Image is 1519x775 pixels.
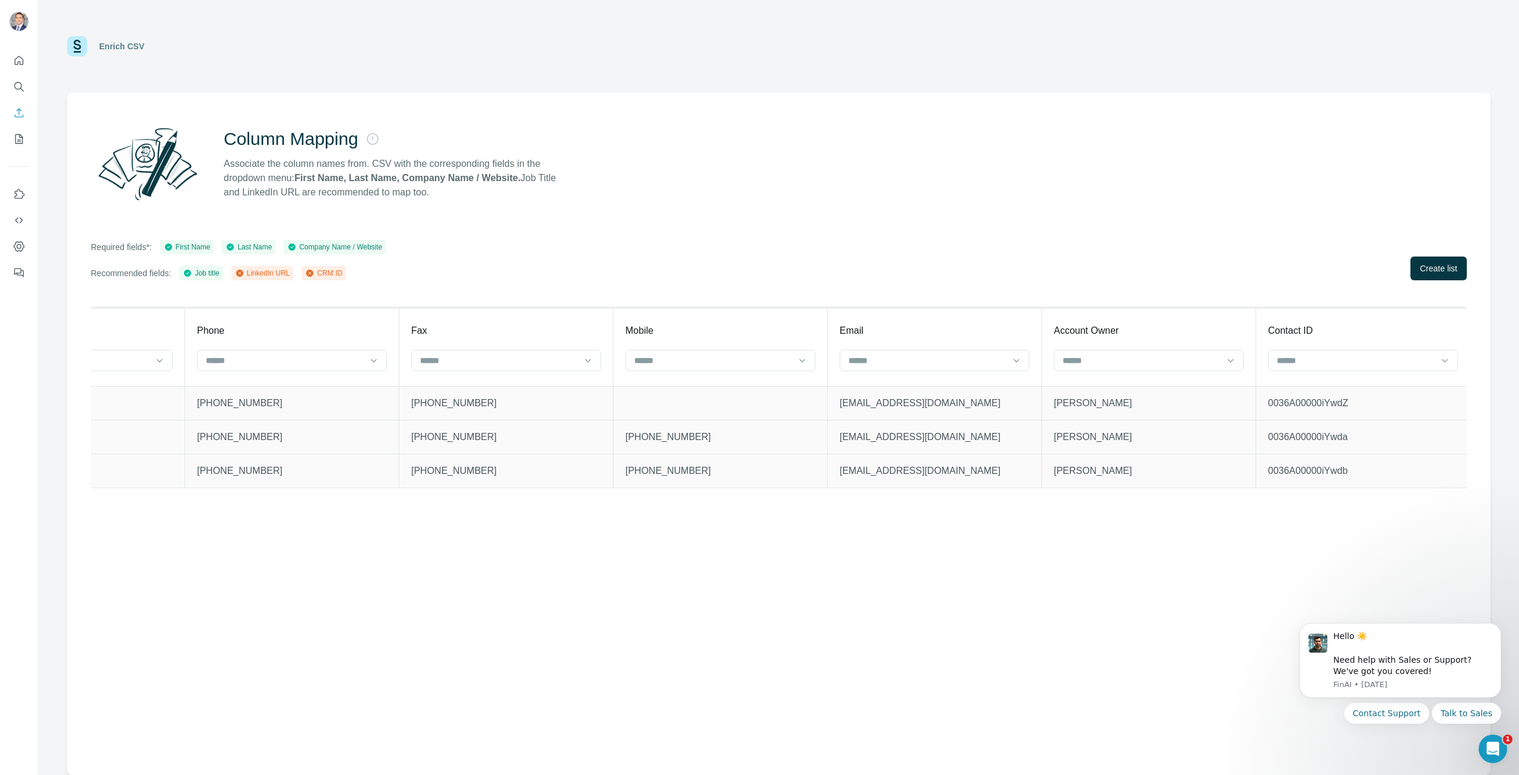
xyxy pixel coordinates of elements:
[9,184,28,205] button: Use Surfe on LinkedIn
[9,12,28,31] img: Avatar
[1268,324,1313,338] p: Contact ID
[305,268,342,279] div: CRM ID
[9,210,28,231] button: Use Surfe API
[411,396,601,410] p: [PHONE_NUMBER]
[1410,257,1467,280] button: Create list
[625,464,815,478] p: [PHONE_NUMBER]
[625,430,815,444] p: [PHONE_NUMBER]
[411,430,601,444] p: [PHONE_NUMBER]
[197,396,387,410] p: [PHONE_NUMBER]
[1282,609,1519,769] iframe: Intercom notifications message
[1054,396,1244,410] p: [PERSON_NAME]
[224,157,567,200] p: Associate the column names from. CSV with the corresponding fields in the dropdown menu: Job Titl...
[1420,262,1457,274] span: Create list
[287,242,382,252] div: Company Name / Website
[9,50,28,71] button: Quick start
[411,464,601,478] p: [PHONE_NUMBER]
[294,173,520,183] strong: First Name, Last Name, Company Name / Website.
[67,36,87,56] img: Surfe Logo
[197,324,224,338] p: Phone
[1268,396,1458,410] p: 0036A00000iYwdZ
[1054,324,1118,338] p: Account Owner
[99,40,144,52] div: Enrich CSV
[9,236,28,257] button: Dashboard
[235,268,290,279] div: LinkedIn URL
[9,76,28,97] button: Search
[411,324,427,338] p: Fax
[840,396,1029,410] p: [EMAIL_ADDRESS][DOMAIN_NAME]
[224,128,358,150] h2: Column Mapping
[840,324,863,338] p: Email
[1268,464,1458,478] p: 0036A00000iYwdb
[91,241,152,253] p: Required fields*:
[1479,735,1507,763] iframe: Intercom live chat
[225,242,272,252] div: Last Name
[1268,430,1458,444] p: 0036A00000iYwda
[1054,464,1244,478] p: [PERSON_NAME]
[840,464,1029,478] p: [EMAIL_ADDRESS][DOMAIN_NAME]
[9,102,28,124] button: Enrich CSV
[164,242,211,252] div: First Name
[183,268,219,279] div: Job title
[1503,735,1512,744] span: 1
[9,128,28,150] button: My lists
[625,324,653,338] p: Mobile
[197,430,387,444] p: [PHONE_NUMBER]
[91,267,171,279] p: Recommended fields:
[840,430,1029,444] p: [EMAIL_ADDRESS][DOMAIN_NAME]
[197,464,387,478] p: [PHONE_NUMBER]
[9,262,28,283] button: Feedback
[1054,430,1244,444] p: [PERSON_NAME]
[91,121,205,207] img: Surfe Illustration - Column Mapping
